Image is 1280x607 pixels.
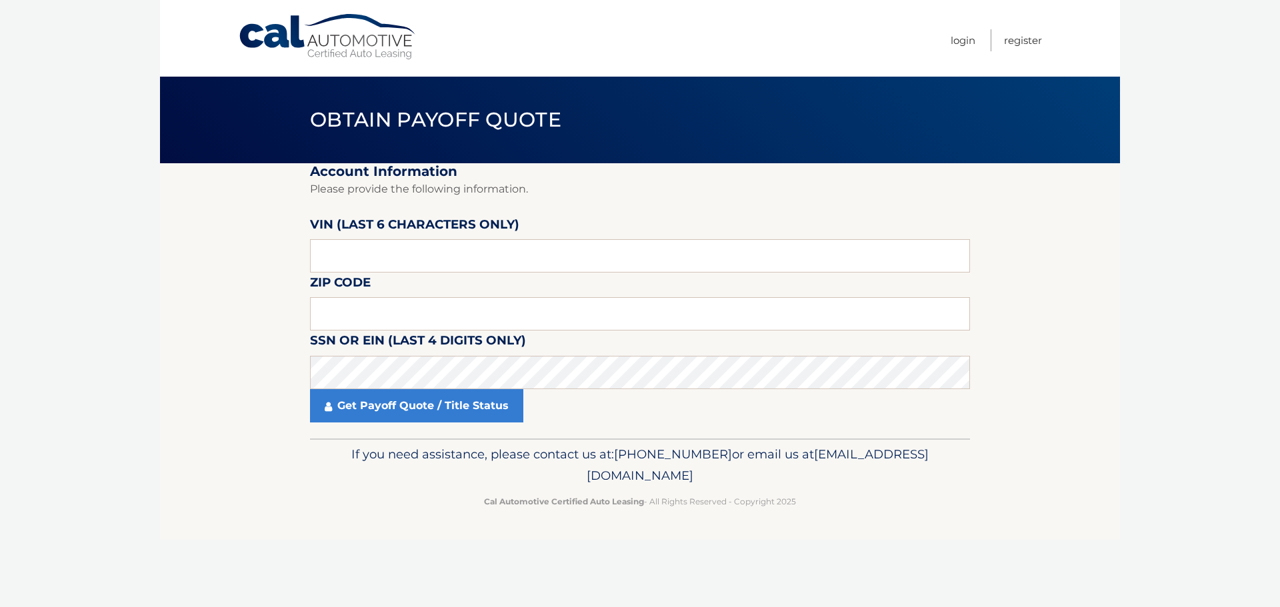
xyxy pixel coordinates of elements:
label: Zip Code [310,273,371,297]
span: [PHONE_NUMBER] [614,446,732,462]
h2: Account Information [310,163,970,180]
a: Cal Automotive [238,13,418,61]
a: Register [1004,29,1042,51]
p: If you need assistance, please contact us at: or email us at [319,444,961,486]
p: - All Rights Reserved - Copyright 2025 [319,494,961,508]
p: Please provide the following information. [310,180,970,199]
span: Obtain Payoff Quote [310,107,561,132]
a: Get Payoff Quote / Title Status [310,389,523,422]
strong: Cal Automotive Certified Auto Leasing [484,496,644,506]
label: SSN or EIN (last 4 digits only) [310,330,526,355]
a: Login [951,29,975,51]
label: VIN (last 6 characters only) [310,215,519,239]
